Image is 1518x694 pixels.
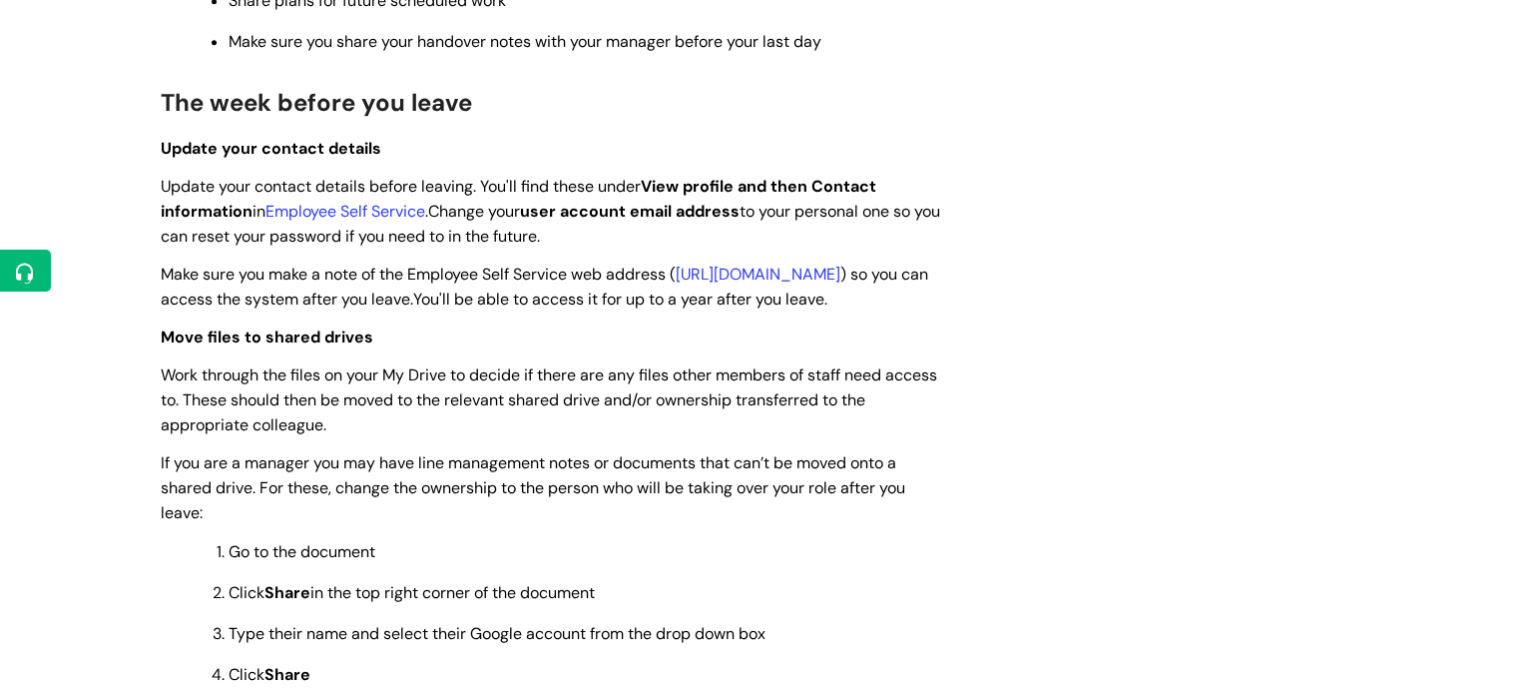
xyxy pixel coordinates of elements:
[161,327,373,347] span: Move files to shared drives
[229,623,765,644] span: Type their name and select their Google account from the drop down box
[161,138,381,159] span: Update your contact details
[520,201,740,222] strong: user account email address
[161,364,937,435] span: Work through the files on your My Drive to decide if there are any files other members of staff n...
[161,264,928,310] span: Make sure you make a note of the Employee Self Service web address ( ) so you can access the syst...
[229,541,375,562] span: Go to the document
[229,31,821,52] span: Make sure you share your handover notes with your manager before your last day
[264,664,310,685] strong: Share
[161,87,472,118] span: The week before you leave
[161,176,876,222] span: Update your contact details before leaving. You'll find these under in .
[676,264,840,285] a: [URL][DOMAIN_NAME]
[413,289,827,310] span: You'll be able to access it for up to a year after you leave.
[264,582,310,603] strong: Share
[229,664,310,685] span: Click
[161,201,940,247] span: Change your to your personal one so you can reset your password if you need to in the future.
[265,201,425,222] a: Employee Self Service
[229,582,595,603] span: Click in the top right corner of the document
[161,452,905,523] span: If you are a manager you may have line management notes or documents that can’t be moved onto a s...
